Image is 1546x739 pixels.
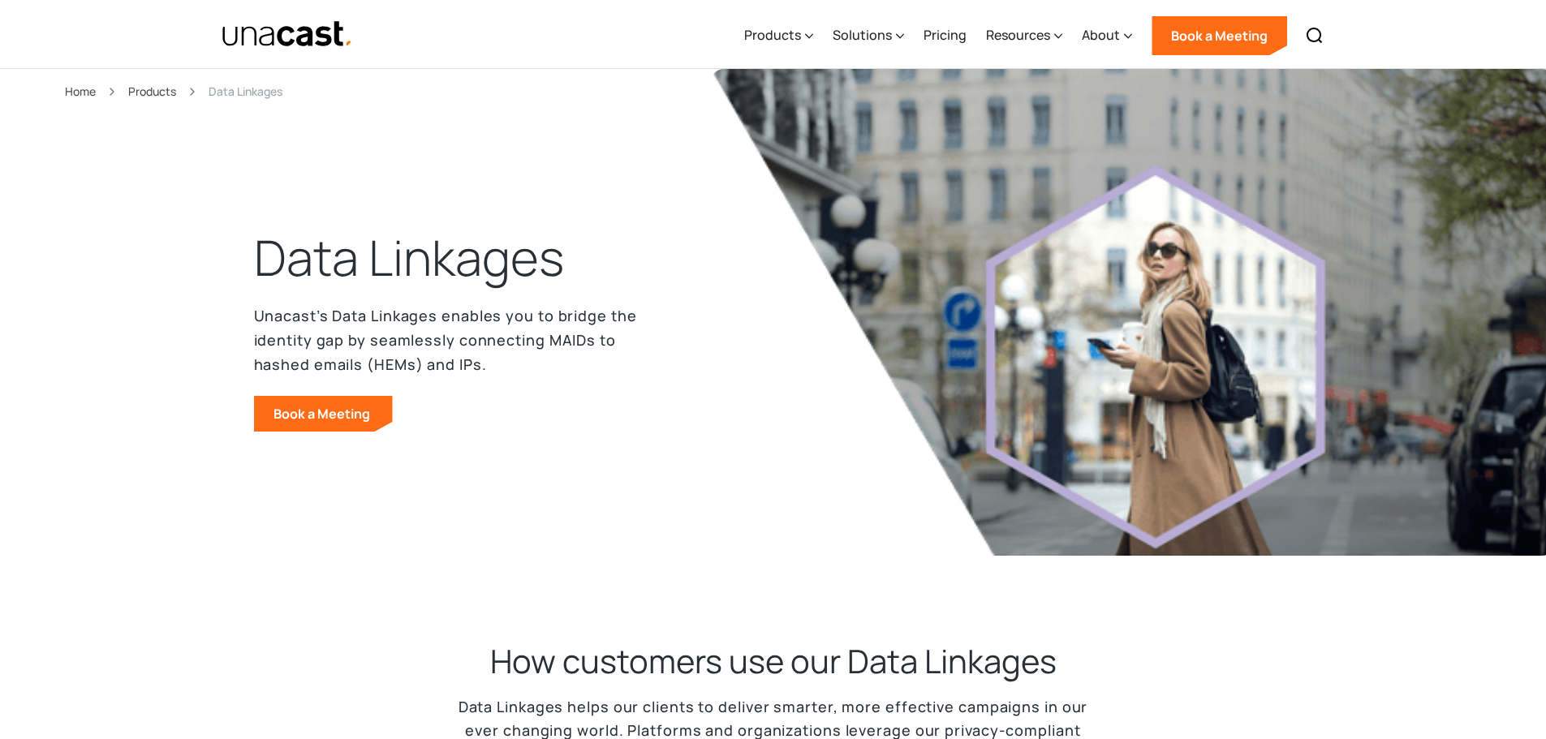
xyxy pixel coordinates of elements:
div: About [1082,2,1132,69]
div: Products [744,2,813,69]
img: Search icon [1305,26,1324,45]
a: Products [128,82,176,101]
div: Products [744,25,801,45]
div: Data Linkages [209,82,282,101]
a: Book a Meeting [1152,16,1287,55]
p: Unacast’s Data Linkages enables you to bridge the identity gap by seamlessly connecting MAIDs to ... [254,303,676,376]
a: home [222,20,354,49]
a: Home [65,82,96,101]
img: Unacast text logo [222,20,354,49]
div: About [1082,25,1120,45]
div: Resources [986,25,1050,45]
a: Pricing [924,2,967,69]
h2: How customers use our Data Linkages [490,640,1057,682]
div: Solutions [833,25,892,45]
div: Solutions [833,2,904,69]
div: Resources [986,2,1062,69]
a: Book a Meeting [254,396,393,432]
h1: Data Linkages [254,226,564,290]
